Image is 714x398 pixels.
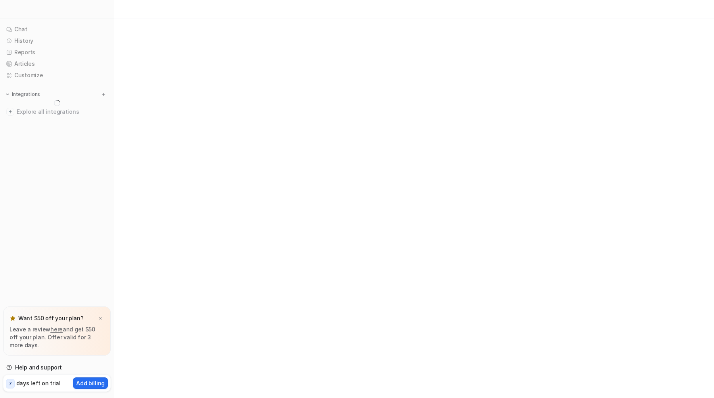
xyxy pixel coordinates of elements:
p: days left on trial [16,379,61,387]
a: Reports [3,47,111,58]
a: Chat [3,24,111,35]
img: menu_add.svg [101,92,106,97]
p: 7 [9,380,12,387]
a: Articles [3,58,111,69]
span: Explore all integrations [17,105,107,118]
p: Leave a review and get $50 off your plan. Offer valid for 3 more days. [10,325,104,349]
a: Explore all integrations [3,106,111,117]
a: Customize [3,70,111,81]
a: History [3,35,111,46]
a: Help and support [3,362,111,373]
img: expand menu [5,92,10,97]
p: Integrations [12,91,40,98]
button: Integrations [3,90,42,98]
a: here [50,326,63,333]
p: Want $50 off your plan? [18,314,84,322]
img: explore all integrations [6,108,14,116]
img: x [98,316,103,321]
img: star [10,315,16,321]
button: Add billing [73,377,108,389]
p: Add billing [76,379,105,387]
